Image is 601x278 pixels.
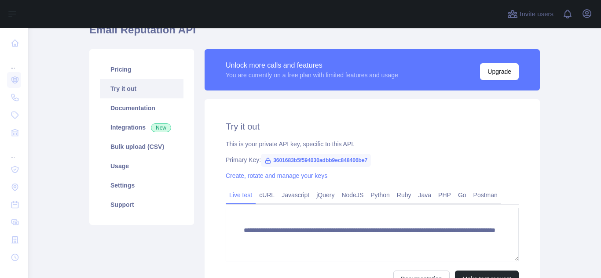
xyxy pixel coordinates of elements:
[226,155,519,164] div: Primary Key:
[480,63,519,80] button: Upgrade
[100,176,183,195] a: Settings
[520,9,553,19] span: Invite users
[100,137,183,156] a: Bulk upload (CSV)
[313,188,338,202] a: jQuery
[226,60,398,71] div: Unlock more calls and features
[89,23,540,44] h1: Email Reputation API
[226,188,256,202] a: Live test
[435,188,454,202] a: PHP
[470,188,501,202] a: Postman
[393,188,415,202] a: Ruby
[7,53,21,70] div: ...
[100,156,183,176] a: Usage
[100,195,183,214] a: Support
[226,140,519,148] div: This is your private API key, specific to this API.
[100,60,183,79] a: Pricing
[100,79,183,98] a: Try it out
[226,71,398,79] div: You are currently on a free plan with limited features and usage
[415,188,435,202] a: Java
[256,188,278,202] a: cURL
[454,188,470,202] a: Go
[506,7,555,21] button: Invite users
[338,188,367,202] a: NodeJS
[100,118,183,137] a: Integrations New
[367,188,393,202] a: Python
[226,172,327,179] a: Create, rotate and manage your keys
[100,98,183,118] a: Documentation
[261,154,371,167] span: 3601683b5f594030adbb9ec848406be7
[278,188,313,202] a: Javascript
[151,123,171,132] span: New
[7,142,21,160] div: ...
[226,120,519,133] h2: Try it out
